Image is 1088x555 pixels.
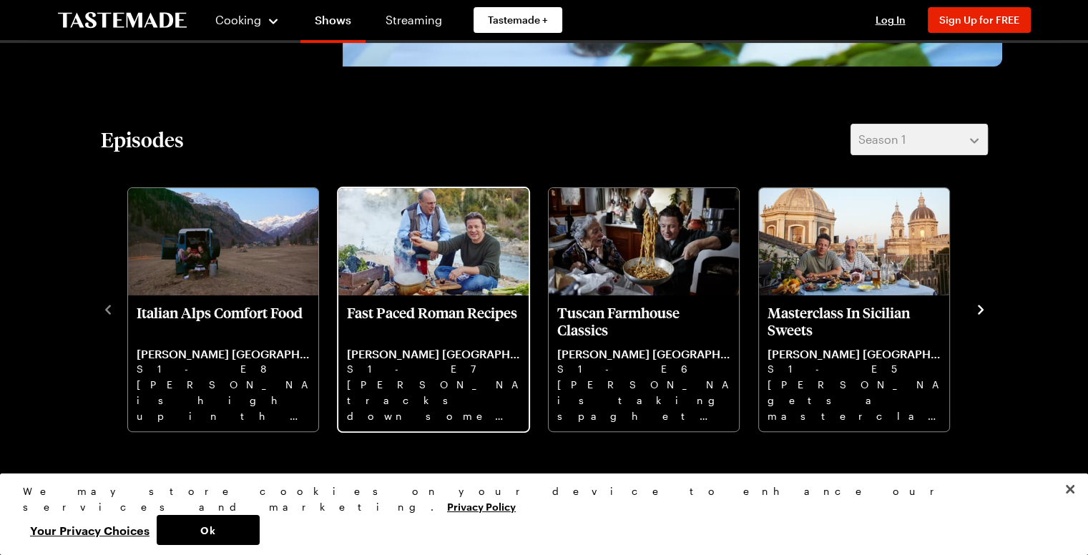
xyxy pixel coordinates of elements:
div: 2 / 8 [337,184,547,433]
button: Log In [862,13,919,27]
button: Close [1054,473,1086,505]
button: Season 1 [851,124,988,155]
button: navigate to previous item [101,300,115,317]
a: Tastemade + [474,7,562,33]
div: We may store cookies on your device to enhance our services and marketing. [23,483,1053,515]
a: Italian Alps Comfort Food [137,304,310,423]
img: Italian Alps Comfort Food [128,188,318,295]
button: Ok [157,515,260,545]
div: 3 / 8 [547,184,758,433]
p: Tuscan Farmhouse Classics [557,304,730,338]
p: [PERSON_NAME] [GEOGRAPHIC_DATA] [557,347,730,361]
div: Masterclass In Sicilian Sweets [759,188,949,431]
a: Masterclass In Sicilian Sweets [768,304,941,423]
button: navigate to next item [974,300,988,317]
button: Sign Up for FREE [928,7,1031,33]
a: More information about your privacy, opens in a new tab [447,499,516,513]
div: 1 / 8 [127,184,337,433]
img: Fast Paced Roman Recipes [338,188,529,295]
img: Masterclass In Sicilian Sweets [759,188,949,295]
span: Tastemade + [488,13,548,27]
p: [PERSON_NAME] gets a masterclass in Sicilian sweets and cooking up an epic tuna, prawn and pistac... [768,377,941,423]
div: Italian Alps Comfort Food [128,188,318,431]
p: Italian Alps Comfort Food [137,304,310,338]
p: [PERSON_NAME] is taking spaghetti bolognese to the next level and re-creating a mind-blowing [DEM... [557,377,730,423]
button: Your Privacy Choices [23,515,157,545]
h2: Episodes [101,127,184,152]
button: Cooking [215,3,280,37]
span: Season 1 [858,131,906,148]
a: Fast Paced Roman Recipes [347,304,520,423]
a: To Tastemade Home Page [58,12,187,29]
p: [PERSON_NAME] [GEOGRAPHIC_DATA] [768,347,941,361]
a: Tuscan Farmhouse Classics [557,304,730,423]
span: Cooking [215,13,261,26]
p: [PERSON_NAME] is high up in the Italian Alps cooking some great comfort food. [137,377,310,423]
p: [PERSON_NAME] [GEOGRAPHIC_DATA] [137,347,310,361]
p: S1 - E5 [768,361,941,377]
div: 4 / 8 [758,184,968,433]
p: [PERSON_NAME] tracks down some fast, fresh and easy recipes, featuring [PERSON_NAME] and [PERSON_... [347,377,520,423]
p: S1 - E7 [347,361,520,377]
div: Fast Paced Roman Recipes [338,188,529,431]
img: Tuscan Farmhouse Classics [549,188,739,295]
p: S1 - E6 [557,361,730,377]
p: S1 - E8 [137,361,310,377]
span: Log In [876,14,906,26]
div: Privacy [23,483,1053,545]
p: Fast Paced Roman Recipes [347,304,520,338]
p: [PERSON_NAME] [GEOGRAPHIC_DATA] [347,347,520,361]
a: Shows [300,3,366,43]
p: Masterclass In Sicilian Sweets [768,304,941,338]
span: Sign Up for FREE [939,14,1019,26]
div: Tuscan Farmhouse Classics [549,188,739,431]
